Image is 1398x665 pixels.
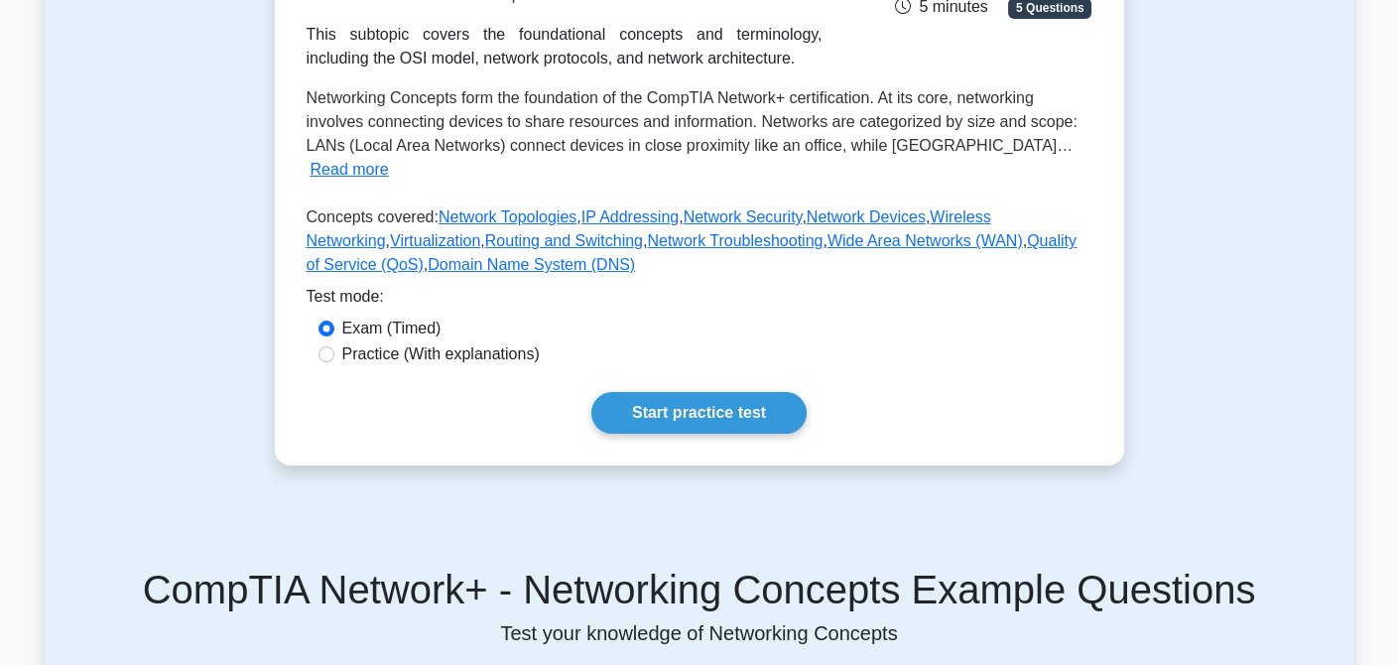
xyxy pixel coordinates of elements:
a: Network Topologies [439,208,576,225]
a: Virtualization [390,232,480,249]
a: Network Troubleshooting [647,232,823,249]
a: Network Devices [807,208,926,225]
a: Routing and Switching [485,232,643,249]
a: Domain Name System (DNS) [428,256,635,273]
a: Wide Area Networks (WAN) [827,232,1023,249]
label: Exam (Timed) [342,317,442,340]
a: Start practice test [591,392,807,434]
label: Practice (With explanations) [342,342,540,366]
div: Test mode: [307,285,1092,317]
a: Network Security [684,208,803,225]
div: This subtopic covers the foundational concepts and terminology, including the OSI model, network ... [307,23,823,70]
button: Read more [311,158,389,182]
span: Networking Concepts form the foundation of the CompTIA Network+ certification. At its core, netwo... [307,89,1078,154]
h5: CompTIA Network+ - Networking Concepts Example Questions [68,566,1331,613]
p: Concepts covered: , , , , , , , , , , [307,205,1092,285]
a: IP Addressing [581,208,679,225]
p: Test your knowledge of Networking Concepts [68,621,1331,645]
